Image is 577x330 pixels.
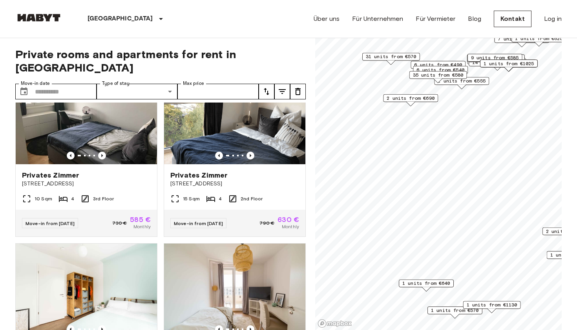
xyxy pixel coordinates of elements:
span: 2nd Floor [241,195,263,202]
label: Type of stay [102,80,130,87]
span: 1 units from €625 [515,35,563,42]
span: 9 units from €585 [471,54,519,61]
span: 1 units from €1025 [484,60,534,67]
div: Map marker [467,54,522,66]
div: Map marker [362,53,420,65]
div: Map marker [511,35,566,47]
span: 7 units from €585 [498,35,546,42]
span: 31 units from €570 [366,53,416,60]
span: 2 units from €690 [387,95,435,102]
span: 630 € [278,216,299,223]
span: 790 € [259,220,274,227]
span: 1 units from €640 [402,280,450,287]
span: 4 [219,195,222,202]
div: Map marker [427,306,482,319]
span: 35 units from €580 [413,71,464,79]
button: Previous image [67,152,75,159]
span: 4 [71,195,74,202]
label: Max price [183,80,204,87]
span: 585 € [130,216,151,223]
span: Monthly [282,223,299,230]
button: Previous image [215,152,223,159]
span: Privates Zimmer [22,170,79,180]
a: Kontakt [494,11,531,27]
div: Map marker [399,279,454,291]
a: Log in [544,14,562,24]
a: Marketing picture of unit DE-01-002-002-04HFPrevious imagePrevious imagePrivates Zimmer[STREET_AD... [164,70,306,237]
div: Map marker [467,54,525,66]
span: 3rd Floor [93,195,114,202]
span: [STREET_ADDRESS] [170,180,299,188]
label: Move-in date [21,80,50,87]
a: Blog [468,14,481,24]
div: Map marker [413,66,468,78]
div: Map marker [463,301,521,313]
span: 2 units from €555 [438,77,486,84]
div: Map marker [434,77,489,89]
img: Marketing picture of unit DE-01-002-003-02HF [16,70,157,164]
button: tune [259,84,274,99]
a: Für Vermieter [416,14,455,24]
span: Move-in from [DATE] [174,220,223,226]
div: Map marker [480,60,538,72]
a: Für Unternehmen [352,14,403,24]
button: Previous image [98,152,106,159]
img: Marketing picture of unit DE-01-002-002-04HF [164,70,305,164]
span: 6 units from €540 [416,66,464,73]
div: Map marker [411,61,466,73]
span: 6 units from €490 [414,61,462,68]
a: Mapbox logo [318,319,352,328]
span: Monthly [133,223,151,230]
span: 15 Sqm [183,195,200,202]
a: Über uns [314,14,340,24]
a: Marketing picture of unit DE-01-002-003-02HFPrevious imagePrevious imagePrivates Zimmer[STREET_AD... [15,70,157,237]
p: [GEOGRAPHIC_DATA] [88,14,153,24]
span: Privates Zimmer [170,170,227,180]
span: Move-in from [DATE] [26,220,75,226]
span: [STREET_ADDRESS] [22,180,151,188]
img: Habyt [15,14,62,22]
span: 730 € [112,220,127,227]
div: Map marker [469,59,526,71]
button: Choose date [16,84,32,99]
span: Private rooms and apartments for rent in [GEOGRAPHIC_DATA] [15,48,306,74]
button: tune [274,84,290,99]
div: Map marker [467,57,525,69]
div: Map marker [383,94,438,106]
div: Map marker [409,71,467,83]
span: 1 units from €570 [431,307,479,314]
button: Previous image [247,152,254,159]
div: Map marker [494,35,549,47]
button: tune [290,84,306,99]
span: 1 units from €1130 [467,301,517,308]
span: 10 Sqm [35,195,52,202]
